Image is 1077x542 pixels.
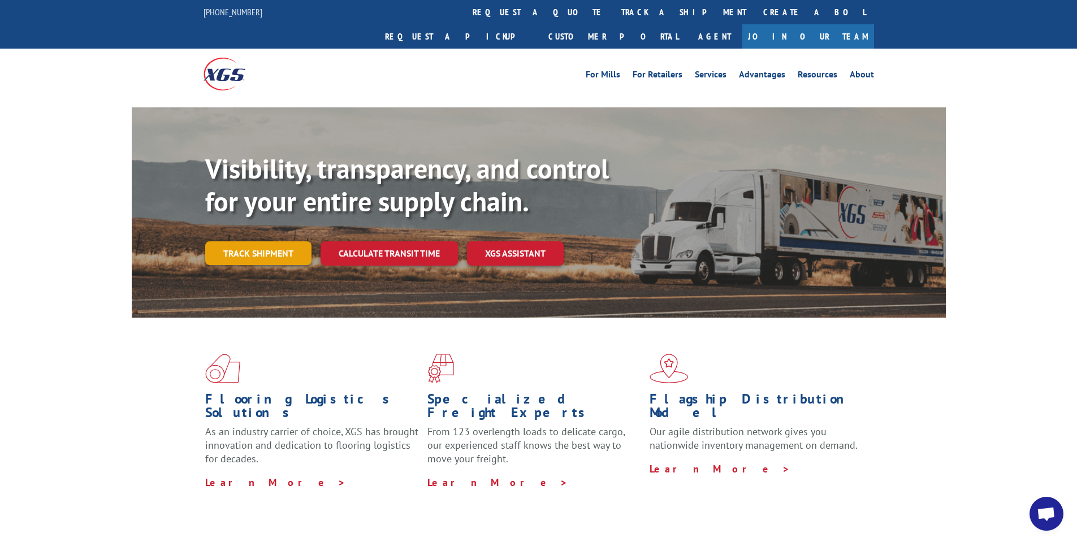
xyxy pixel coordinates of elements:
[1030,497,1063,531] div: Open chat
[377,24,540,49] a: Request a pickup
[205,476,346,489] a: Learn More >
[427,425,641,475] p: From 123 overlength loads to delicate cargo, our experienced staff knows the best way to move you...
[427,392,641,425] h1: Specialized Freight Experts
[586,70,620,83] a: For Mills
[739,70,785,83] a: Advantages
[467,241,564,266] a: XGS ASSISTANT
[650,425,858,452] span: Our agile distribution network gives you nationwide inventory management on demand.
[540,24,687,49] a: Customer Portal
[695,70,726,83] a: Services
[205,392,419,425] h1: Flooring Logistics Solutions
[798,70,837,83] a: Resources
[205,425,418,465] span: As an industry carrier of choice, XGS has brought innovation and dedication to flooring logistics...
[427,476,568,489] a: Learn More >
[850,70,874,83] a: About
[321,241,458,266] a: Calculate transit time
[205,354,240,383] img: xgs-icon-total-supply-chain-intelligence-red
[742,24,874,49] a: Join Our Team
[650,354,689,383] img: xgs-icon-flagship-distribution-model-red
[650,462,790,475] a: Learn More >
[633,70,682,83] a: For Retailers
[650,392,863,425] h1: Flagship Distribution Model
[427,354,454,383] img: xgs-icon-focused-on-flooring-red
[205,241,312,265] a: Track shipment
[204,6,262,18] a: [PHONE_NUMBER]
[687,24,742,49] a: Agent
[205,151,609,219] b: Visibility, transparency, and control for your entire supply chain.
